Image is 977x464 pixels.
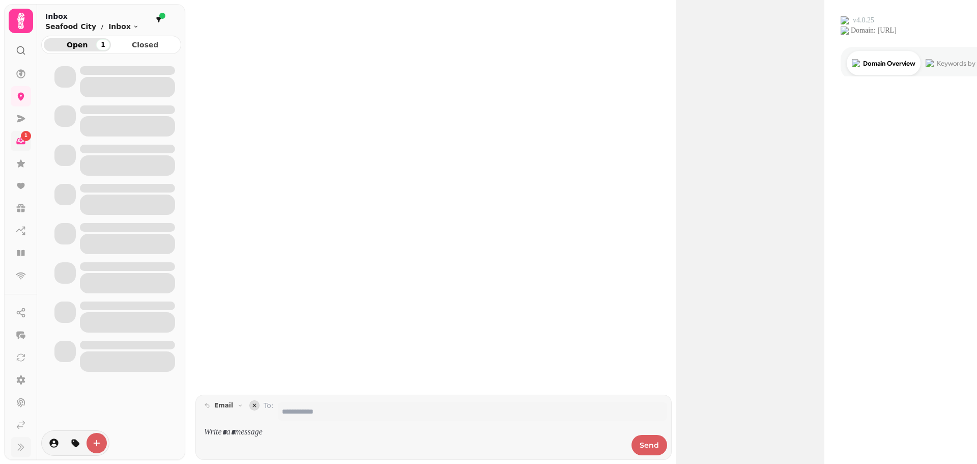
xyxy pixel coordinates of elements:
[24,132,27,140] span: 1
[112,60,171,67] div: Keywords by Traffic
[45,11,139,21] h2: Inbox
[39,60,91,67] div: Domain Overview
[96,39,109,50] div: 1
[153,14,165,26] button: filter
[101,59,109,67] img: tab_keywords_by_traffic_grey.svg
[45,21,96,32] p: Seafood City
[200,399,247,412] button: email
[44,38,111,51] button: Open1
[16,26,24,35] img: website_grey.svg
[16,16,24,24] img: logo_orange.svg
[11,131,31,151] a: 1
[27,59,36,67] img: tab_domain_overview_orange.svg
[249,400,260,411] button: collapse
[28,16,50,24] div: v 4.0.25
[640,442,659,449] span: Send
[65,433,85,453] button: tag-thread
[45,21,139,32] nav: breadcrumb
[264,400,273,421] label: To:
[112,38,179,51] button: Closed
[52,41,103,48] span: Open
[631,435,667,455] button: Send
[120,41,171,48] span: Closed
[87,433,107,453] button: create-convo
[26,26,72,35] div: Domain: [URL]
[108,21,139,32] button: Inbox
